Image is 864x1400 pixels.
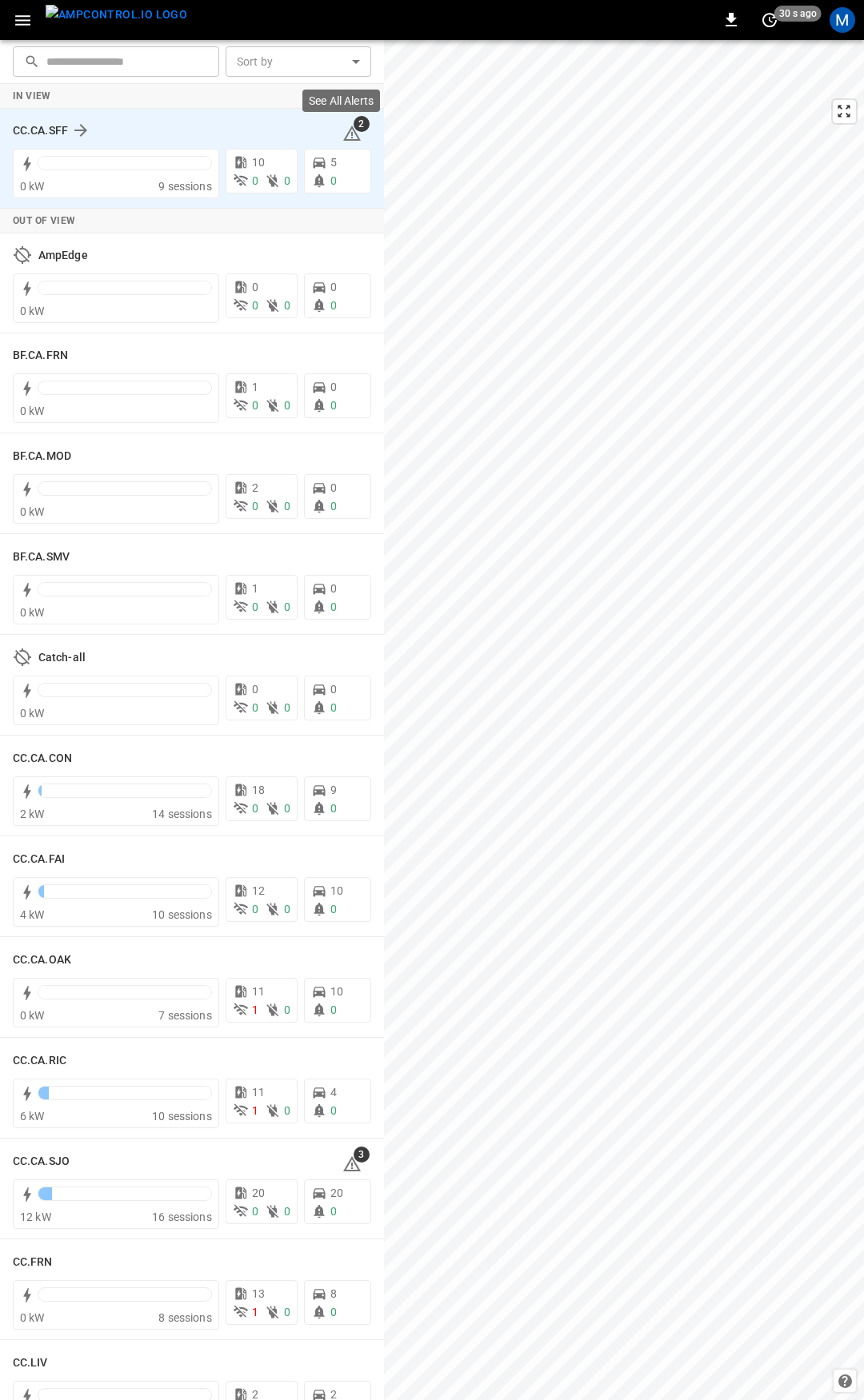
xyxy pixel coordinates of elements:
[20,707,45,720] span: 0 kW
[284,701,290,714] span: 0
[330,1187,343,1199] span: 20
[330,1086,337,1099] span: 4
[13,1354,48,1372] h6: CC.LIV
[757,7,782,33] button: set refresh interval
[330,281,337,293] span: 0
[252,1104,258,1117] span: 1
[309,93,374,109] p: See All Alerts
[252,701,258,714] span: 0
[252,600,258,613] span: 0
[252,1003,258,1016] span: 1
[252,1287,265,1300] span: 13
[252,582,258,595] span: 1
[13,215,75,226] strong: Out of View
[13,750,72,768] h6: CC.CA.CON
[330,884,343,897] span: 10
[13,90,51,102] strong: In View
[284,903,290,915] span: 0
[284,600,290,613] span: 0
[252,174,258,187] span: 0
[330,174,337,187] span: 0
[330,1306,337,1318] span: 0
[20,405,45,417] span: 0 kW
[252,381,258,393] span: 1
[830,7,855,33] div: profile-icon
[20,505,45,518] span: 0 kW
[20,908,45,921] span: 4 kW
[330,1205,337,1218] span: 0
[252,1306,258,1318] span: 1
[20,305,45,317] span: 0 kW
[13,1052,66,1070] h6: CC.CA.RIC
[252,884,265,897] span: 12
[330,582,337,595] span: 0
[13,851,65,868] h6: CC.CA.FAI
[284,299,290,312] span: 0
[330,701,337,714] span: 0
[284,1104,290,1117] span: 0
[284,1205,290,1218] span: 0
[252,802,258,815] span: 0
[20,808,45,820] span: 2 kW
[252,281,258,293] span: 0
[13,122,68,140] h6: CC.CA.SFF
[158,1009,212,1022] span: 7 sessions
[252,1205,258,1218] span: 0
[330,802,337,815] span: 0
[330,500,337,513] span: 0
[38,649,86,667] h6: Catch-all
[38,247,88,265] h6: AmpEdge
[252,156,265,169] span: 10
[252,784,265,796] span: 18
[13,347,68,365] h6: BF.CA.FRN
[152,808,212,820] span: 14 sessions
[330,903,337,915] span: 0
[20,606,45,619] span: 0 kW
[20,1009,45,1022] span: 0 kW
[330,985,343,998] span: 10
[330,399,337,412] span: 0
[20,180,45,193] span: 0 kW
[284,399,290,412] span: 0
[284,174,290,187] span: 0
[330,156,337,169] span: 5
[774,6,822,22] span: 30 s ago
[330,299,337,312] span: 0
[252,1086,265,1099] span: 11
[13,1153,70,1171] h6: CC.CA.SJO
[158,180,212,193] span: 9 sessions
[284,1003,290,1016] span: 0
[330,1003,337,1016] span: 0
[284,1306,290,1318] span: 0
[330,481,337,494] span: 0
[152,1211,212,1223] span: 16 sessions
[252,299,258,312] span: 0
[284,802,290,815] span: 0
[46,5,187,25] img: ampcontrol.io logo
[330,784,337,796] span: 9
[158,1311,212,1324] span: 8 sessions
[384,40,864,1400] canvas: Map
[152,1110,212,1123] span: 10 sessions
[252,1187,265,1199] span: 20
[252,903,258,915] span: 0
[13,951,71,969] h6: CC.CA.OAK
[252,985,265,998] span: 11
[20,1311,45,1324] span: 0 kW
[20,1211,51,1223] span: 12 kW
[252,683,258,696] span: 0
[330,1104,337,1117] span: 0
[20,1110,45,1123] span: 6 kW
[252,399,258,412] span: 0
[330,1287,337,1300] span: 8
[252,500,258,513] span: 0
[152,908,212,921] span: 10 sessions
[13,548,70,566] h6: BF.CA.SMV
[354,1147,370,1163] span: 3
[284,500,290,513] span: 0
[354,116,370,132] span: 2
[330,381,337,393] span: 0
[13,448,71,465] h6: BF.CA.MOD
[252,481,258,494] span: 2
[330,600,337,613] span: 0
